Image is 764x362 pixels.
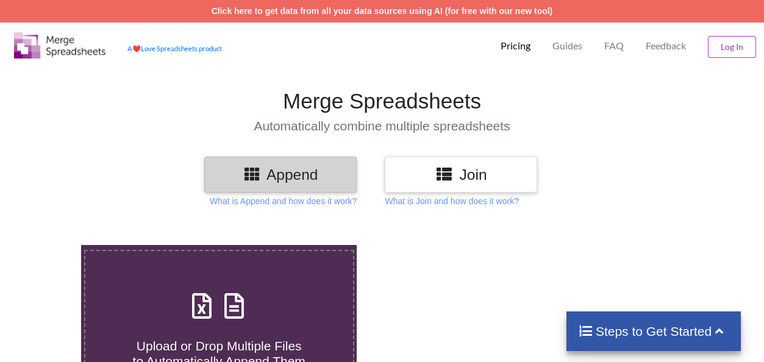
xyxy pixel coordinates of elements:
[604,40,624,52] p: FAQ
[501,40,530,52] p: Pricing
[552,40,582,52] p: Guides
[646,41,686,51] span: Feedback
[708,36,756,58] button: Log In
[14,32,105,59] img: Logo.png
[132,44,141,52] span: heart
[127,44,222,52] a: AheartLove Spreadsheets product
[210,195,357,207] p: What is Append and how does it work?
[213,166,348,183] h3: Append
[394,166,528,183] h3: Join
[385,195,518,207] p: What is Join and how does it work?
[579,324,729,339] h4: Steps to Get Started
[212,6,553,16] a: Click here to get data from all your data sources using AI (for free with our new tool)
